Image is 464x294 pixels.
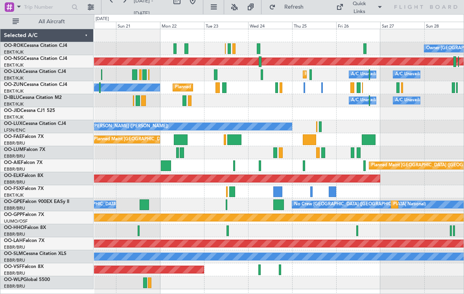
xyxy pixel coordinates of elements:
a: EBBR/BRU [4,257,25,263]
a: OO-FAEFalcon 7X [4,134,44,139]
a: OO-GPPFalcon 7X [4,212,44,217]
a: OO-SLMCessna Citation XLS [4,251,66,256]
span: OO-GPE [4,199,22,204]
a: EBBR/BRU [4,231,25,237]
a: EBKT/KJK [4,114,24,120]
span: OO-AIE [4,160,21,165]
a: D-IBLUCessna Citation M2 [4,95,62,100]
span: All Aircraft [20,19,83,24]
div: [DATE] [96,16,109,22]
a: OO-LUMFalcon 7X [4,147,45,152]
a: EBKT/KJK [4,75,24,81]
div: Sat 20 [72,22,116,29]
div: A/C Unavailable [395,69,428,80]
a: OO-WLPGlobal 5500 [4,277,50,282]
span: OO-ROK [4,43,24,48]
a: EBKT/KJK [4,62,24,68]
a: OO-HHOFalcon 8X [4,225,46,230]
span: OO-FAE [4,134,22,139]
a: EBKT/KJK [4,192,24,198]
button: All Aircraft [9,15,85,28]
button: Refresh [265,1,313,13]
a: OO-FSXFalcon 7X [4,186,44,191]
a: EBBR/BRU [4,270,25,276]
a: EBKT/KJK [4,101,24,107]
a: OO-JIDCessna CJ1 525 [4,108,55,113]
a: EBBR/BRU [4,179,25,185]
span: OO-VSF [4,264,22,269]
a: OO-LUXCessna Citation CJ4 [4,121,66,126]
div: No Crew [GEOGRAPHIC_DATA] ([GEOGRAPHIC_DATA] National) [294,199,426,210]
span: OO-HHO [4,225,24,230]
span: OO-SLM [4,251,23,256]
span: OO-WLP [4,277,23,282]
div: Thu 25 [292,22,336,29]
span: OO-LUM [4,147,24,152]
span: OO-GPP [4,212,22,217]
div: Fri 26 [336,22,380,29]
span: OO-LUX [4,121,22,126]
a: EBBR/BRU [4,166,25,172]
div: Planned Maint Kortrijk-[GEOGRAPHIC_DATA] [175,82,267,93]
input: Trip Number [24,1,69,13]
a: LFSN/ENC [4,127,26,133]
span: OO-FSX [4,186,22,191]
div: Tue 23 [204,22,248,29]
a: OO-AIEFalcon 7X [4,160,42,165]
span: D-IBLU [4,95,19,100]
div: Planned Maint Kortrijk-[GEOGRAPHIC_DATA] [305,69,397,80]
span: OO-LAH [4,238,23,243]
span: OO-JID [4,108,20,113]
a: OO-NSGCessna Citation CJ4 [4,56,67,61]
a: UUMO/OSF [4,218,28,224]
div: No Crew [PERSON_NAME] ([PERSON_NAME]) [74,121,168,132]
a: EBBR/BRU [4,140,25,146]
div: Mon 22 [160,22,204,29]
button: Quick Links [332,1,387,13]
span: OO-ZUN [4,82,24,87]
a: EBKT/KJK [4,49,24,55]
div: Planned Maint [GEOGRAPHIC_DATA] ([GEOGRAPHIC_DATA] National) [94,134,236,145]
div: Wed 24 [248,22,292,29]
a: EBBR/BRU [4,283,25,289]
span: Refresh [277,4,310,10]
a: OO-VSFFalcon 8X [4,264,44,269]
span: OO-ELK [4,173,22,178]
a: OO-ZUNCessna Citation CJ4 [4,82,67,87]
a: OO-GPEFalcon 900EX EASy II [4,199,69,204]
div: Sun 21 [116,22,160,29]
a: EBBR/BRU [4,205,25,211]
span: OO-NSG [4,56,24,61]
a: EBBR/BRU [4,244,25,250]
div: Sat 27 [380,22,424,29]
a: OO-ELKFalcon 8X [4,173,43,178]
a: OO-LXACessna Citation CJ4 [4,69,66,74]
a: EBBR/BRU [4,153,25,159]
a: OO-LAHFalcon 7X [4,238,44,243]
a: OO-ROKCessna Citation CJ4 [4,43,67,48]
a: EBKT/KJK [4,88,24,94]
span: OO-LXA [4,69,22,74]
